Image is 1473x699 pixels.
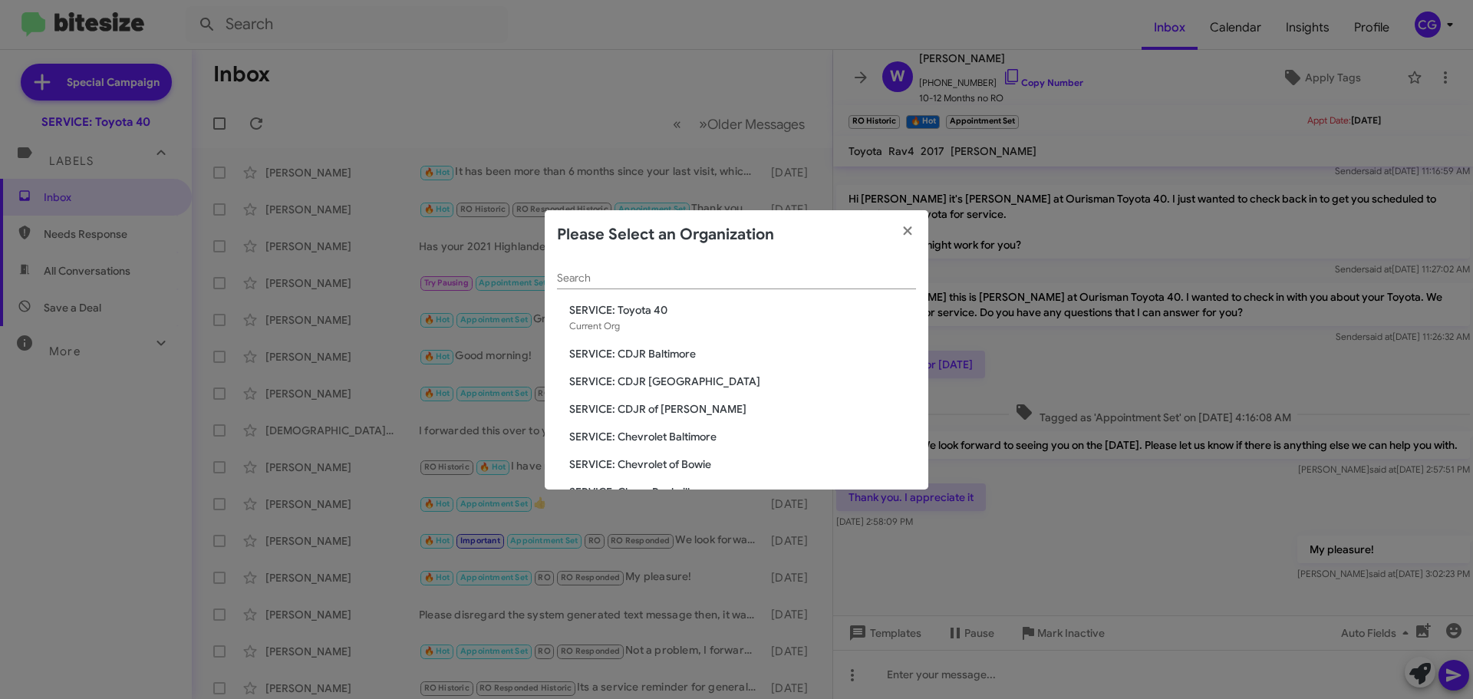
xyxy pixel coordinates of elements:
span: SERVICE: CDJR [GEOGRAPHIC_DATA] [569,374,916,389]
span: SERVICE: Chevy Rockville [569,484,916,500]
span: Current Org [569,320,620,331]
span: SERVICE: Chevrolet Baltimore [569,429,916,444]
span: SERVICE: CDJR of [PERSON_NAME] [569,401,916,417]
span: SERVICE: Toyota 40 [569,302,916,318]
span: SERVICE: Chevrolet of Bowie [569,457,916,472]
h2: Please Select an Organization [557,223,774,247]
span: SERVICE: CDJR Baltimore [569,346,916,361]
